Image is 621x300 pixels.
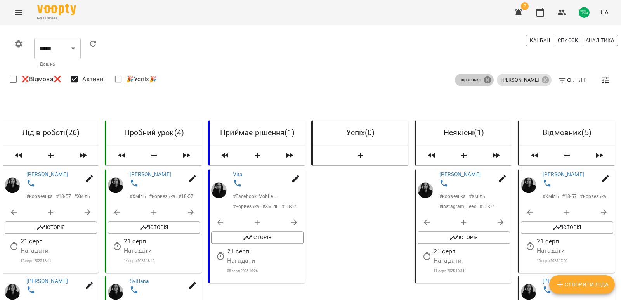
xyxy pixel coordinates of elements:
a: [PERSON_NAME] [439,171,481,177]
h6: Успіх ( 0 ) [319,127,402,139]
span: Історія [525,223,609,232]
span: Історія [422,233,506,242]
button: Створити Ліда [316,148,405,162]
a: Вікторія Хміль [211,182,227,198]
p: 21 серп [537,237,613,246]
span: ❌Відмова❌ [21,75,61,84]
a: [PERSON_NAME] [130,171,171,177]
p: # норвезька [439,193,466,200]
p: # Хміль [262,203,279,210]
button: Історія [5,221,97,234]
button: Історія [108,221,200,234]
span: Пересунути лідів з колонки [213,148,238,162]
p: 16 серп 2025 13:41 [21,258,97,264]
p: # норвезька [26,193,53,200]
button: Фільтр [555,73,590,87]
img: Вікторія Хміль [521,284,536,300]
button: Історія [211,231,304,244]
button: Канбан [526,35,554,46]
span: Створити Ліда [555,280,609,289]
img: Вікторія Хміль [5,177,20,193]
span: Пересунути лідів з колонки [109,148,134,162]
p: Нагадати [434,256,510,265]
span: Історія [215,233,300,242]
span: Аналітика [586,36,614,45]
button: Історія [418,231,510,244]
p: # 18-57 [282,203,297,210]
p: # Хміль [130,193,146,200]
a: [PERSON_NAME] [543,278,584,284]
span: 7 [521,2,529,10]
p: Нагадати [21,246,97,255]
h6: Відмовник ( 5 ) [526,127,609,139]
p: # 18-57 [179,193,194,200]
p: # норвезька [580,193,606,200]
span: Пересунути лідів з колонки [484,148,508,162]
p: 08 серп 2025 10:26 [227,268,304,274]
span: Історія [9,223,93,232]
h6: Лід в роботі ( 26 ) [9,127,92,139]
h6: Приймає рішення ( 1 ) [216,127,299,139]
a: [PERSON_NAME] [26,278,68,284]
a: [PERSON_NAME] [26,171,68,177]
div: [PERSON_NAME] [497,74,552,86]
img: Вікторія Хміль [5,284,20,300]
p: 11 серп 2025 10:34 [434,268,510,274]
p: # Facebook_Mobile_Feed [233,193,279,200]
img: Вікторія Хміль [108,284,123,300]
span: Список [558,36,578,45]
img: Вікторія Хміль [521,177,536,193]
p: # норвезька [149,193,175,200]
p: # норвезька [233,203,259,210]
div: норвезька [455,74,494,86]
button: Створити Ліда [34,148,68,162]
p: 16 серп 2025 17:00 [537,258,613,264]
span: Активні [82,75,105,84]
button: Створити Ліда [137,148,171,162]
p: норвезька [460,77,481,83]
span: For Business [37,16,76,21]
button: Створити Ліда [447,148,480,162]
a: [PERSON_NAME] [543,171,584,177]
button: Історія [521,221,613,234]
p: 21 серп [434,247,510,256]
img: Вікторія Хміль [418,182,433,198]
img: 46aec18d8fb3c8be1fcfeaea736b1765.png [579,7,590,18]
p: # 18-57 [56,193,71,200]
p: 21 серп [227,247,304,256]
h6: Пробний урок ( 4 ) [113,127,196,139]
button: Створити Ліда [241,148,274,162]
h6: Неякісні ( 1 ) [422,127,505,139]
p: 21 серп [21,237,97,246]
p: Нагадати [227,256,304,265]
p: # Хміль [543,193,559,200]
span: Пересунути лідів з колонки [174,148,199,162]
p: Нагадати [537,246,613,255]
a: Svitlana [130,278,149,284]
button: Створити Ліда [549,275,615,294]
span: Пересунути лідів з колонки [419,148,444,162]
span: UA [600,8,609,16]
button: UA [597,5,612,19]
span: Пересунути лідів з колонки [587,148,612,162]
span: Фільтр [558,75,587,85]
p: # Instagram_Feed [439,203,477,210]
button: Створити Ліда [550,148,584,162]
p: Дошка [40,61,75,68]
span: Пересунути лідів з колонки [522,148,547,162]
a: Vita [233,171,243,177]
p: # 18-57 [562,193,577,200]
img: Вікторія Хміль [108,177,123,193]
